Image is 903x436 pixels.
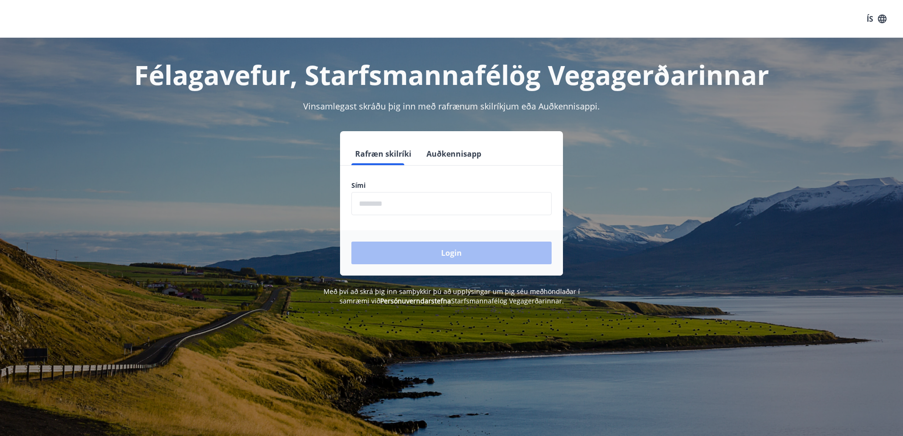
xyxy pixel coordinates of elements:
a: Persónuverndarstefna [380,296,451,305]
button: ÍS [861,10,892,27]
label: Sími [351,181,552,190]
span: Með því að skrá þig inn samþykkir þú að upplýsingar um þig séu meðhöndlaðar í samræmi við Starfsm... [324,287,580,305]
span: Vinsamlegast skráðu þig inn með rafrænum skilríkjum eða Auðkennisappi. [303,101,600,112]
button: Rafræn skilríki [351,143,415,165]
button: Auðkennisapp [423,143,485,165]
h1: Félagavefur, Starfsmannafélög Vegagerðarinnar [123,57,780,92]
